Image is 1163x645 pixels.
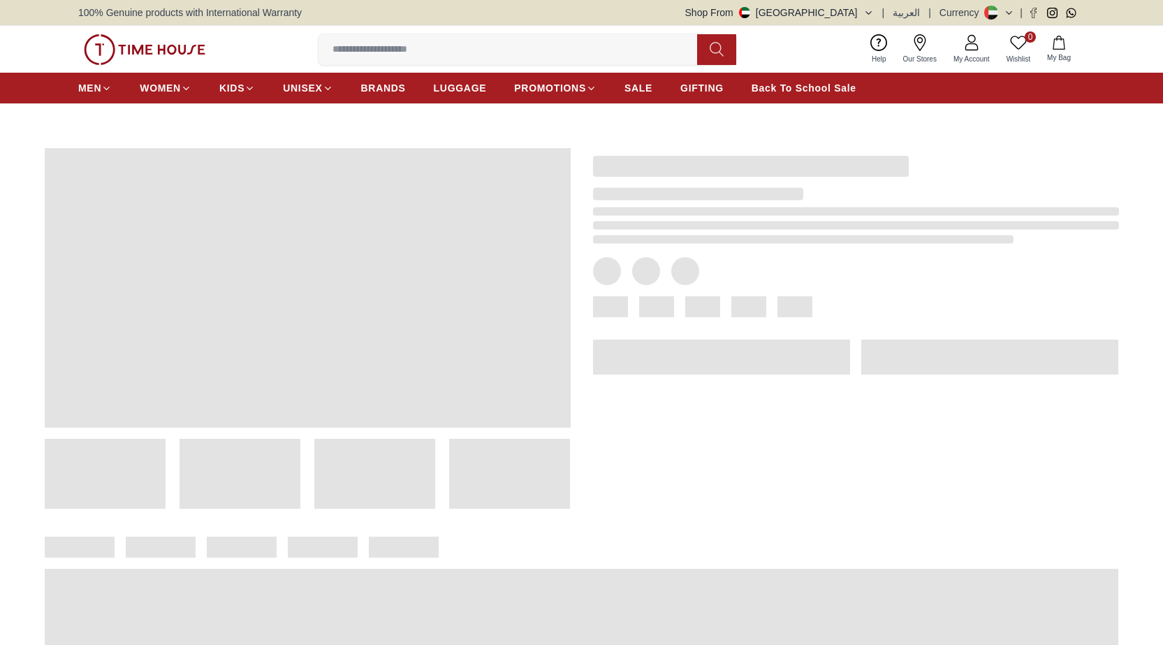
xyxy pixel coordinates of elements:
[866,54,892,64] span: Help
[283,81,322,95] span: UNISEX
[882,6,885,20] span: |
[434,75,487,101] a: LUGGAGE
[895,31,945,67] a: Our Stores
[948,54,995,64] span: My Account
[1020,6,1023,20] span: |
[998,31,1039,67] a: 0Wishlist
[140,75,191,101] a: WOMEN
[685,6,874,20] button: Shop From[GEOGRAPHIC_DATA]
[680,75,724,101] a: GIFTING
[78,81,101,95] span: MEN
[283,75,332,101] a: UNISEX
[1028,8,1039,18] a: Facebook
[1041,52,1076,63] span: My Bag
[898,54,942,64] span: Our Stores
[514,81,586,95] span: PROMOTIONS
[863,31,895,67] a: Help
[939,6,985,20] div: Currency
[78,6,302,20] span: 100% Genuine products with International Warranty
[219,75,255,101] a: KIDS
[1039,33,1079,66] button: My Bag
[361,81,406,95] span: BRANDS
[514,75,597,101] a: PROMOTIONS
[752,81,856,95] span: Back To School Sale
[752,75,856,101] a: Back To School Sale
[1047,8,1058,18] a: Instagram
[140,81,181,95] span: WOMEN
[361,75,406,101] a: BRANDS
[434,81,487,95] span: LUGGAGE
[624,75,652,101] a: SALE
[680,81,724,95] span: GIFTING
[624,81,652,95] span: SALE
[219,81,244,95] span: KIDS
[928,6,931,20] span: |
[1066,8,1076,18] a: Whatsapp
[1001,54,1036,64] span: Wishlist
[1025,31,1036,43] span: 0
[739,7,750,18] img: United Arab Emirates
[78,75,112,101] a: MEN
[84,34,205,65] img: ...
[893,6,920,20] button: العربية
